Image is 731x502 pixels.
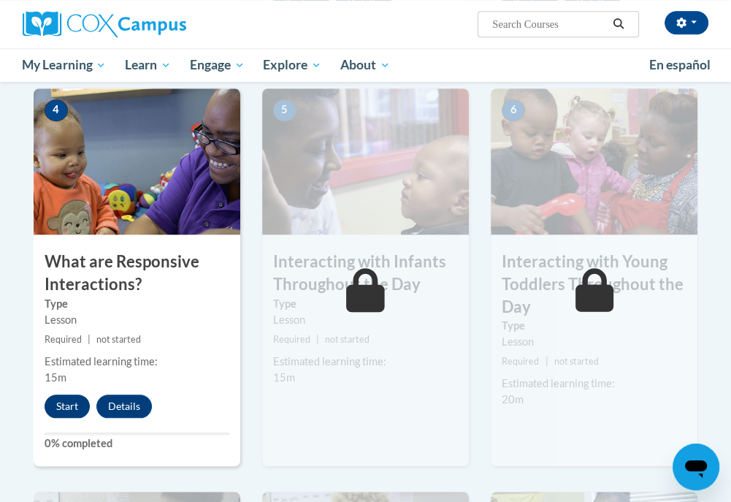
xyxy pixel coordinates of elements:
[23,11,186,37] img: Cox Campus
[273,99,296,121] span: 5
[502,334,686,350] div: Lesson
[45,371,66,384] span: 15m
[608,15,629,33] button: Search
[23,11,237,37] a: Cox Campus
[491,251,697,318] h3: Interacting with Young Toddlers Throughout the Day
[45,99,68,121] span: 4
[262,88,469,235] img: Course Image
[45,436,229,452] label: 0% completed
[502,318,686,334] label: Type
[263,56,321,74] span: Explore
[316,334,319,345] span: |
[545,356,548,367] span: |
[45,395,90,418] button: Start
[125,56,171,74] span: Learn
[640,50,720,80] a: En español
[190,56,245,74] span: Engage
[273,334,310,345] span: Required
[502,393,524,406] span: 20m
[502,99,525,121] span: 6
[325,334,370,345] span: not started
[665,11,708,34] button: Account Settings
[673,444,719,490] iframe: Button to launch messaging window
[45,334,82,345] span: Required
[96,334,141,345] span: not started
[96,395,152,418] button: Details
[491,88,697,235] img: Course Image
[502,356,539,367] span: Required
[340,56,390,74] span: About
[22,56,106,74] span: My Learning
[45,312,229,328] div: Lesson
[45,354,229,370] div: Estimated learning time:
[273,296,458,312] label: Type
[12,48,720,82] div: Main menu
[115,48,180,82] a: Learn
[273,312,458,328] div: Lesson
[88,334,91,345] span: |
[34,88,240,235] img: Course Image
[45,296,229,312] label: Type
[253,48,331,82] a: Explore
[273,371,295,384] span: 15m
[262,251,469,296] h3: Interacting with Infants Throughout the Day
[34,251,240,296] h3: What are Responsive Interactions?
[649,57,711,72] span: En español
[554,356,599,367] span: not started
[502,376,686,392] div: Estimated learning time:
[491,15,608,33] input: Search Courses
[273,354,458,370] div: Estimated learning time:
[180,48,254,82] a: Engage
[331,48,399,82] a: About
[13,48,116,82] a: My Learning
